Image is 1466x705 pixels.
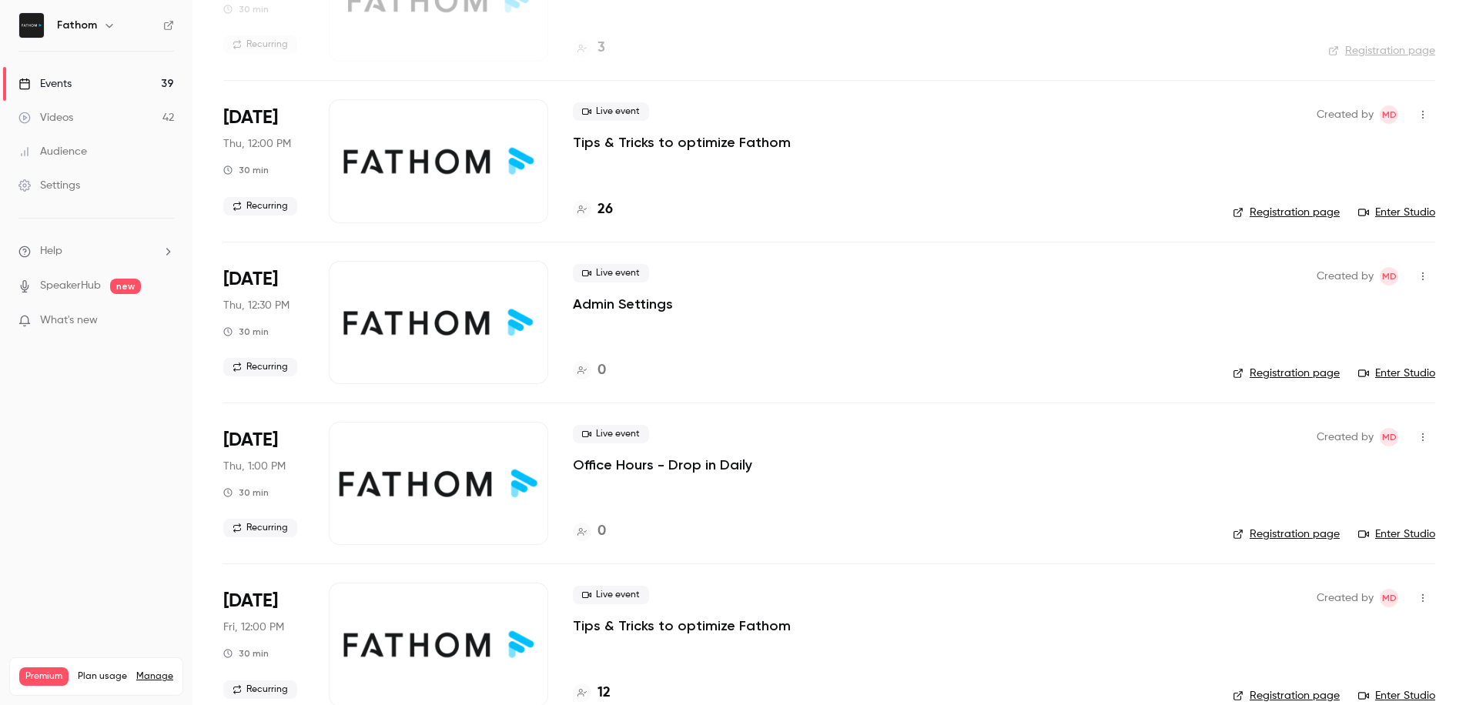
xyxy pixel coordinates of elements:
[40,243,62,259] span: Help
[223,136,291,152] span: Thu, 12:00 PM
[78,670,127,683] span: Plan usage
[223,428,278,453] span: [DATE]
[573,456,752,474] a: Office Hours - Drop in Daily
[223,99,304,222] div: Oct 9 Thu, 12:00 PM (America/Toronto)
[573,199,613,220] a: 26
[1317,589,1374,607] span: Created by
[40,278,101,294] a: SpeakerHub
[223,105,278,130] span: [DATE]
[1328,43,1435,58] a: Registration page
[19,13,44,38] img: Fathom
[1358,205,1435,220] a: Enter Studio
[573,102,649,121] span: Live event
[1317,428,1374,446] span: Created by
[573,586,649,604] span: Live event
[156,314,174,328] iframe: Noticeable Trigger
[597,38,605,58] h4: 3
[1382,267,1397,286] span: MD
[18,243,174,259] li: help-dropdown-opener
[223,3,269,15] div: 30 min
[1358,688,1435,703] a: Enter Studio
[597,683,611,703] h4: 12
[223,298,290,313] span: Thu, 12:30 PM
[223,680,297,699] span: Recurring
[223,422,304,545] div: Oct 9 Thu, 1:00 PM (America/Toronto)
[573,360,606,381] a: 0
[57,18,97,33] h6: Fathom
[573,295,673,313] a: Admin Settings
[1233,688,1340,703] a: Registration page
[1380,105,1398,124] span: Michelle Dizon
[223,459,286,474] span: Thu, 1:00 PM
[597,199,613,220] h4: 26
[110,279,141,294] span: new
[18,76,72,92] div: Events
[223,647,269,660] div: 30 min
[573,521,606,542] a: 0
[40,312,98,329] span: What's new
[223,620,284,635] span: Fri, 12:00 PM
[223,35,297,54] span: Recurring
[223,519,297,537] span: Recurring
[18,144,87,159] div: Audience
[597,521,606,542] h4: 0
[1233,205,1340,220] a: Registration page
[573,683,611,703] a: 12
[223,197,297,216] span: Recurring
[573,264,649,282] span: Live event
[573,616,791,635] a: Tips & Tricks to optimize Fathom
[223,589,278,613] span: [DATE]
[223,486,269,499] div: 30 min
[223,164,269,176] div: 30 min
[1382,589,1397,607] span: MD
[1382,105,1397,124] span: MD
[1380,267,1398,286] span: Michelle Dizon
[1358,526,1435,542] a: Enter Studio
[1233,366,1340,381] a: Registration page
[1380,589,1398,607] span: Michelle Dizon
[18,110,73,125] div: Videos
[1317,267,1374,286] span: Created by
[223,261,304,384] div: Oct 9 Thu, 12:30 PM (America/Toronto)
[573,38,605,58] a: 3
[223,358,297,376] span: Recurring
[1382,428,1397,446] span: MD
[573,425,649,443] span: Live event
[136,670,173,683] a: Manage
[573,133,791,152] a: Tips & Tricks to optimize Fathom
[1233,526,1340,542] a: Registration page
[1358,366,1435,381] a: Enter Studio
[1317,105,1374,124] span: Created by
[223,326,269,338] div: 30 min
[1380,428,1398,446] span: Michelle Dizon
[19,667,69,686] span: Premium
[223,267,278,292] span: [DATE]
[18,178,80,193] div: Settings
[597,360,606,381] h4: 0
